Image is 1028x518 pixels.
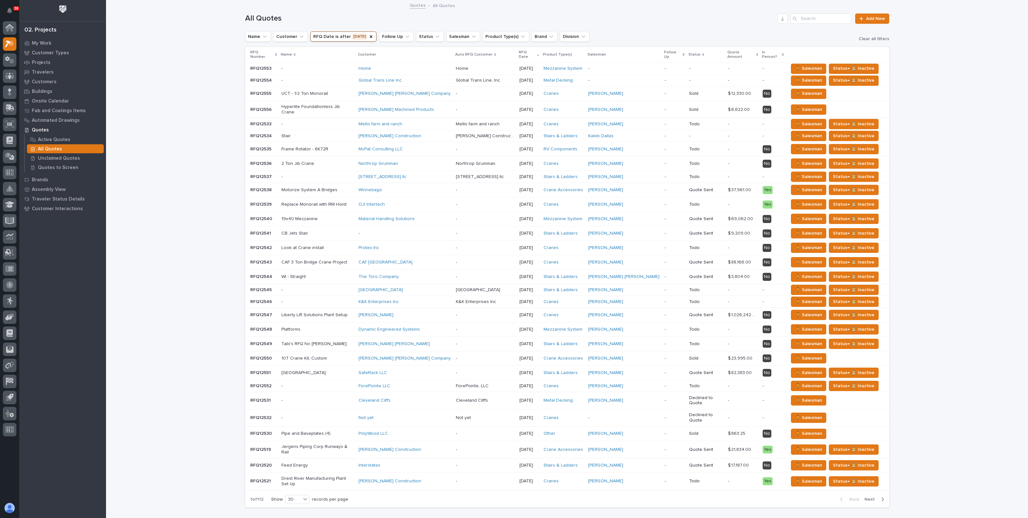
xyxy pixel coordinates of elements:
span: Status→ ⏳ Inactive [833,244,874,252]
p: Todo [689,121,723,127]
button: 🧍 Salesman [791,272,826,282]
p: Brands [32,177,48,183]
a: Quotes [410,1,426,9]
p: - [281,174,353,180]
a: Cranes [544,260,559,265]
a: Cranes [544,121,559,127]
a: [PERSON_NAME] [588,91,623,96]
a: Stairs & Ladders [544,174,578,180]
button: 🧍 Salesman [791,185,826,195]
p: My Work [32,40,51,46]
a: Material Handling Solutions [359,216,415,222]
tr: RFQ12556RFQ12556 Hyperlite Foundationless Jib Crane[PERSON_NAME] Machined Products -- [DATE]Crane... [245,101,889,118]
p: - [665,121,684,127]
span: 🧍 Salesman [795,76,822,84]
a: Active Quotes [25,135,106,144]
button: Status→ ⏳ Inactive [829,185,879,195]
p: Sold [689,91,723,96]
a: Protex Inc [359,245,379,251]
button: Clear all filters [854,36,889,42]
tr: RFQ12535RFQ12535 Frame Rotator - 6K72RMcPat Consulting LLC -- [DATE]RV Components [PERSON_NAME] -... [245,142,889,156]
p: - [281,78,353,83]
p: Fab and Coatings Items [32,108,86,114]
tr: RFQ12555RFQ12555 UCT - 1/2 Ton Monorail[PERSON_NAME] [PERSON_NAME] Company -- [DATE]Cranes [PERSO... [245,86,889,101]
a: [PERSON_NAME] Construction [359,133,421,139]
a: Quotes to Screen [25,163,106,172]
p: [DATE] [519,161,538,166]
p: - [456,201,458,207]
p: $ 3,804.00 [728,273,751,280]
p: - [689,78,723,83]
tr: RFQ12541RFQ12541 CB Jets Stair--- [DATE]Stairs & Ladders [PERSON_NAME] -Quote Sent$ 9,209.00$ 9,2... [245,226,889,241]
p: - [728,160,731,166]
p: RFQ12542 [250,244,273,251]
p: Todo [689,202,723,207]
button: 🧍 Salesman [791,131,826,141]
a: McPat Consulting LLC [359,147,403,152]
p: Automated Drawings [32,118,80,123]
button: 🧍 Salesman [791,228,826,238]
tr: RFQ12539RFQ12539 Replace Monorail with RM HoistOJI Intertech -- [DATE]Cranes [PERSON_NAME] -Todo-... [245,197,889,212]
p: Look at Crane install [281,245,353,251]
p: Northrop Grumman [456,160,497,166]
span: 🧍 Salesman [795,106,822,113]
button: 🧍 Salesman [791,76,826,86]
p: - [588,78,660,83]
span: Status→ ⏳ Inactive [833,65,874,72]
p: [DATE] [519,147,538,152]
p: Global Trans Line, Inc. [456,76,502,83]
p: All Quotes [433,2,455,9]
div: No [763,215,771,223]
button: Status→ ⏳ Inactive [829,64,879,74]
div: No [763,258,771,266]
p: - [728,201,731,207]
a: Metal Decking [544,78,573,83]
p: [DATE] [519,121,538,127]
span: Status→ ⏳ Inactive [833,76,874,84]
a: [PERSON_NAME] Machined Products [359,107,434,112]
p: - [728,76,731,83]
a: Customer Types [19,48,106,58]
a: [PERSON_NAME] [588,216,623,222]
p: [DATE] [519,91,538,96]
input: Search [790,13,851,24]
p: RFQ12536 [250,160,273,166]
p: Buildings [32,89,52,94]
span: 🧍 Salesman [795,90,822,97]
tr: RFQ12544RFQ12544 WI - StraightThe Toro Company -- [DATE]Stairs & Ladders [PERSON_NAME] [PERSON_NA... [245,270,889,284]
p: Active Quotes [38,137,70,143]
button: 🧍 Salesman [791,214,826,224]
p: [STREET_ADDRESS] llc [456,173,505,180]
a: Northrop Grumman [359,161,398,166]
p: CB Jets Stair [281,231,353,236]
p: $ 12,330.00 [728,90,752,96]
p: Sold [689,107,723,112]
button: 🧍 Salesman [791,119,826,129]
p: - [456,215,458,222]
p: [PERSON_NAME] Construction [456,132,516,139]
button: Status→ ⏳ Inactive [829,243,879,253]
p: Frame Rotator - 6K72R [281,147,353,152]
p: - [456,229,458,236]
a: All Quotes [25,144,106,153]
span: 🧍 Salesman [795,65,822,72]
a: Stairs & Ladders [544,231,578,236]
div: No [763,229,771,237]
span: 🧍 Salesman [795,215,822,223]
p: - [728,145,731,152]
span: 🧍 Salesman [795,145,822,153]
p: $ 6,622.00 [728,106,751,112]
button: Notifications [3,4,16,17]
p: [DATE] [519,231,538,236]
p: - [728,173,731,180]
p: - [456,244,458,251]
a: Mezzanine System [544,216,582,222]
p: Todo [689,174,723,180]
button: 🧍 Salesman [791,104,826,115]
a: Onsite Calendar [19,96,106,106]
p: [DATE] [519,187,538,193]
p: Quote Sent [689,231,723,236]
p: RFQ12553 [250,65,273,71]
a: [PERSON_NAME] [588,174,623,180]
a: Crane Accessories [544,187,583,193]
